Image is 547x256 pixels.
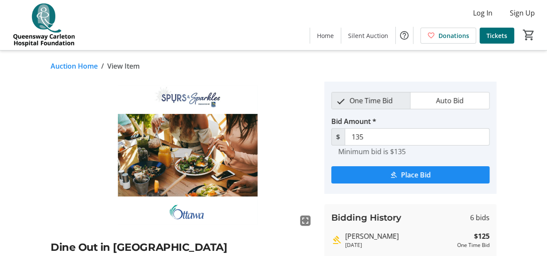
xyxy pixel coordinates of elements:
span: Log In [473,8,493,18]
a: Home [310,28,341,44]
mat-icon: Highest bid [331,235,342,245]
tr-hint: Minimum bid is $135 [338,147,406,156]
span: One Time Bid [344,92,398,109]
a: Tickets [480,28,514,44]
button: Help [396,27,413,44]
span: Auto Bid [431,92,469,109]
button: Cart [521,27,537,43]
span: Tickets [486,31,507,40]
button: Log In [466,6,499,20]
a: Auction Home [51,61,98,71]
mat-icon: fullscreen [300,215,310,226]
span: Silent Auction [348,31,388,40]
h2: Dine Out in [GEOGRAPHIC_DATA] [51,240,314,255]
label: Bid Amount * [331,116,376,126]
span: $ [331,128,345,145]
span: Place Bid [401,170,431,180]
button: Sign Up [503,6,542,20]
img: QCH Foundation's Logo [5,3,82,47]
span: Sign Up [510,8,535,18]
span: / [101,61,104,71]
div: [PERSON_NAME] [345,231,454,241]
img: Image [51,82,314,229]
span: Donations [438,31,469,40]
span: Home [317,31,334,40]
span: View Item [107,61,140,71]
h3: Bidding History [331,211,401,224]
strong: $125 [474,231,489,241]
div: One Time Bid [457,241,489,249]
a: Silent Auction [341,28,395,44]
a: Donations [420,28,476,44]
div: [DATE] [345,241,454,249]
span: 6 bids [470,212,489,223]
button: Place Bid [331,166,489,183]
